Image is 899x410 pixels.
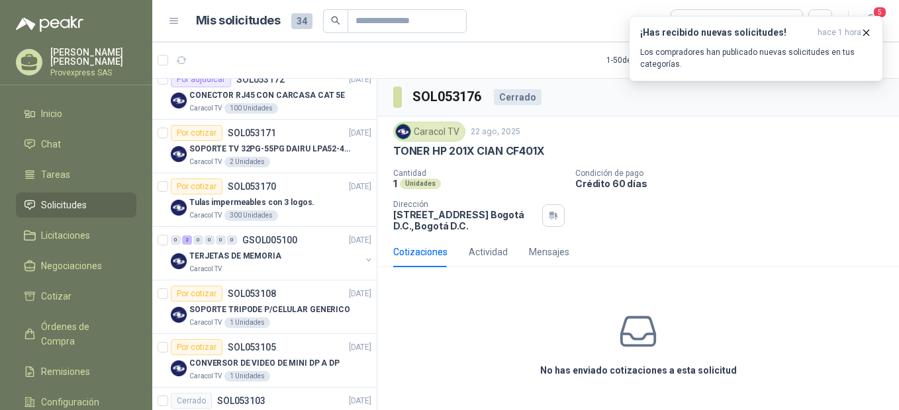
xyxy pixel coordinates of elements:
[393,122,465,142] div: Caracol TV
[41,167,70,182] span: Tareas
[50,48,136,66] p: [PERSON_NAME] [PERSON_NAME]
[189,304,350,316] p: SOPORTE TRIPODE P/CELULAR GENERICO
[818,27,861,38] span: hace 1 hora
[236,75,285,84] p: SOL053172
[16,359,136,384] a: Remisiones
[41,198,87,212] span: Solicitudes
[224,371,270,382] div: 1 Unidades
[217,396,265,405] p: SOL053103
[205,235,214,245] div: 0
[393,209,537,231] p: [STREET_ADDRESS] Bogotá D.C. , Bogotá D.C.
[291,13,312,29] span: 34
[216,235,226,245] div: 0
[50,69,136,77] p: Provexpress SAS
[540,363,737,378] h3: No has enviado cotizaciones a esta solicitud
[41,106,62,121] span: Inicio
[679,14,707,28] div: Todas
[171,360,187,376] img: Company Logo
[16,253,136,278] a: Negociaciones
[189,157,222,167] p: Caracol TV
[228,343,276,352] p: SOL053105
[189,250,281,263] p: TERJETAS DE MEMORIA
[182,235,192,245] div: 2
[242,235,297,245] p: GSOL005100
[469,245,508,259] div: Actividad
[575,169,894,178] p: Condición de pago
[873,6,887,19] span: 5
[16,162,136,187] a: Tareas
[171,179,222,194] div: Por cotizar
[189,89,345,102] p: CONECTOR RJ45 CON CARCASA CAT 5E
[189,317,222,328] p: Caracol TV
[193,235,203,245] div: 0
[412,87,483,107] h3: SOL053176
[171,71,231,87] div: Por adjudicar
[171,286,222,302] div: Por cotizar
[189,103,222,114] p: Caracol TV
[41,395,99,409] span: Configuración
[189,143,354,155] p: SOPORTE TV 32PG-55PG DAIRU LPA52-446KIT2
[171,146,187,162] img: Company Logo
[152,120,377,173] a: Por cotizarSOL053171[DATE] Company LogoSOPORTE TV 32PG-55PG DAIRU LPA52-446KIT2Caracol TV2 Unidades
[859,9,883,33] button: 5
[171,307,187,323] img: Company Logo
[41,259,102,273] span: Negociaciones
[16,223,136,248] a: Licitaciones
[41,319,124,348] span: Órdenes de Compra
[16,314,136,354] a: Órdenes de Compra
[396,124,410,139] img: Company Logo
[606,50,688,71] div: 1 - 50 de 173
[471,126,520,138] p: 22 ago, 2025
[224,317,270,328] div: 1 Unidades
[171,232,374,274] a: 0 2 0 0 0 0 GSOL005100[DATE] Company LogoTERJETAS DE MEMORIACaracol TV
[189,210,222,221] p: Caracol TV
[349,395,371,407] p: [DATE]
[152,280,377,334] a: Por cotizarSOL053108[DATE] Company LogoSOPORTE TRIPODE P/CELULAR GENERICOCaracol TV1 Unidades
[171,393,212,409] div: Cerrado
[228,128,276,138] p: SOL053171
[228,182,276,191] p: SOL053170
[16,192,136,218] a: Solicitudes
[393,169,565,178] p: Cantidad
[16,284,136,309] a: Cotizar
[171,125,222,141] div: Por cotizar
[152,173,377,227] a: Por cotizarSOL053170[DATE] Company LogoTulas impermeables con 3 logos.Caracol TV300 Unidades
[349,234,371,247] p: [DATE]
[349,288,371,300] p: [DATE]
[393,200,537,209] p: Dirección
[189,371,222,382] p: Caracol TV
[171,339,222,355] div: Por cotizar
[349,341,371,354] p: [DATE]
[189,357,340,370] p: CONVERSOR DE VIDEO DE MINI DP A DP
[224,103,278,114] div: 100 Unidades
[171,93,187,108] img: Company Logo
[227,235,237,245] div: 0
[400,179,441,189] div: Unidades
[393,178,397,189] p: 1
[171,253,187,269] img: Company Logo
[41,364,90,379] span: Remisiones
[41,228,90,243] span: Licitaciones
[41,289,71,304] span: Cotizar
[629,16,883,81] button: ¡Has recibido nuevas solicitudes!hace 1 hora Los compradores han publicado nuevas solicitudes en ...
[196,11,281,30] h1: Mis solicitudes
[152,334,377,388] a: Por cotizarSOL053105[DATE] Company LogoCONVERSOR DE VIDEO DE MINI DP A DPCaracol TV1 Unidades
[171,235,181,245] div: 0
[393,245,448,259] div: Cotizaciones
[640,27,812,38] h3: ¡Has recibido nuevas solicitudes!
[152,66,377,120] a: Por adjudicarSOL053172[DATE] Company LogoCONECTOR RJ45 CON CARCASA CAT 5ECaracol TV100 Unidades
[349,181,371,193] p: [DATE]
[41,137,61,151] span: Chat
[331,16,340,25] span: search
[224,210,278,221] div: 300 Unidades
[171,200,187,216] img: Company Logo
[16,16,83,32] img: Logo peakr
[494,89,542,105] div: Cerrado
[393,144,545,158] p: TONER HP 201X CIAN CF401X
[189,264,222,274] p: Caracol TV
[16,101,136,126] a: Inicio
[189,196,314,209] p: Tulas impermeables con 3 logos.
[16,132,136,157] a: Chat
[575,178,894,189] p: Crédito 60 días
[349,73,371,86] p: [DATE]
